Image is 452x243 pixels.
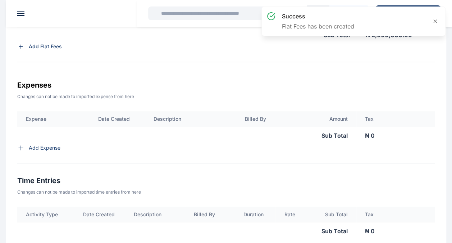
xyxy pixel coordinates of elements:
[236,111,308,127] th: Billed By
[356,111,420,127] th: Tax
[275,207,309,222] th: Rate
[74,207,125,222] th: Date Created
[365,227,440,235] p: ₦ 0
[17,189,435,195] p: Changes can not be made to imported time entries from here
[185,207,235,222] th: Billed By
[29,144,60,151] p: Add Expense
[310,207,356,222] th: Sub Total
[282,12,354,21] h3: success
[17,207,74,222] th: Activity Type
[17,94,435,100] p: Changes can not be made to imported expense from here
[145,111,236,127] th: Description
[356,207,420,222] th: Tax
[17,175,435,186] h3: Time Entries
[125,207,185,222] th: Description
[321,131,348,140] p: Sub Total
[17,111,90,127] th: Expense
[235,207,276,222] th: Duration
[365,131,440,140] p: ₦ 0
[321,227,348,235] p: Sub Total
[282,22,354,31] p: Flat Fees has been created
[309,111,356,127] th: Amount
[17,79,435,91] h3: Expenses
[90,111,145,127] th: Date Created
[29,43,62,50] p: Add Flat Fees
